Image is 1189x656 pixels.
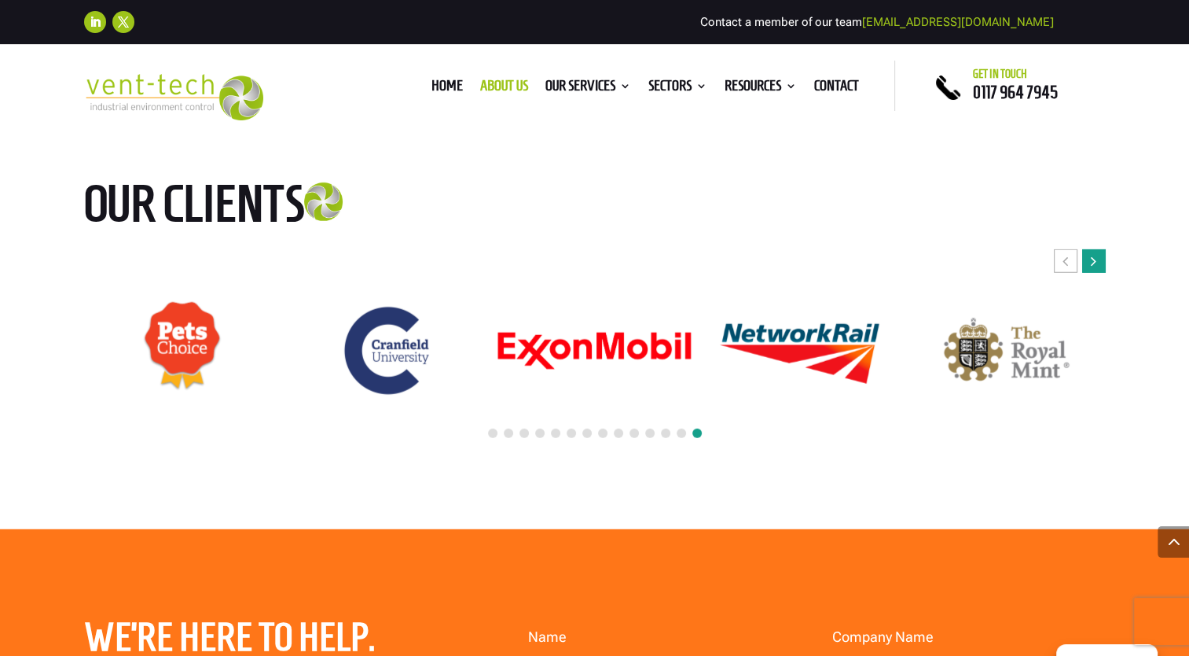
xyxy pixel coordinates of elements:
[112,11,134,33] a: Follow on X
[725,80,797,98] a: Resources
[480,80,528,98] a: About us
[431,80,463,98] a: Home
[703,305,898,397] img: Network Rail logo
[84,177,422,238] h2: Our clients
[944,318,1070,384] img: The Royal Mint logo
[545,80,631,98] a: Our Services
[496,330,692,371] div: 21 / 24
[862,15,1054,29] a: [EMAIL_ADDRESS][DOMAIN_NAME]
[1082,249,1106,273] div: Next slide
[1054,249,1077,273] div: Previous slide
[84,74,264,120] img: 2023-09-27T08_35_16.549ZVENT-TECH---Clear-background
[973,83,1058,101] a: 0117 964 7945
[84,11,106,33] a: Follow on LinkedIn
[814,80,859,98] a: Contact
[497,331,692,370] img: ExonMobil logo
[290,299,486,403] div: 20 / 24
[703,304,899,398] div: 22 / 24
[908,317,1105,385] div: 23 / 24
[973,68,1027,80] span: Get in touch
[337,300,439,402] img: Cranfield University logo
[83,300,280,401] div: 19 / 24
[143,301,222,400] img: Pets Choice
[648,80,707,98] a: Sectors
[700,15,1054,29] span: Contact a member of our team
[973,83,1058,101] ringoverc2c-84e06f14122c: Call with Ringover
